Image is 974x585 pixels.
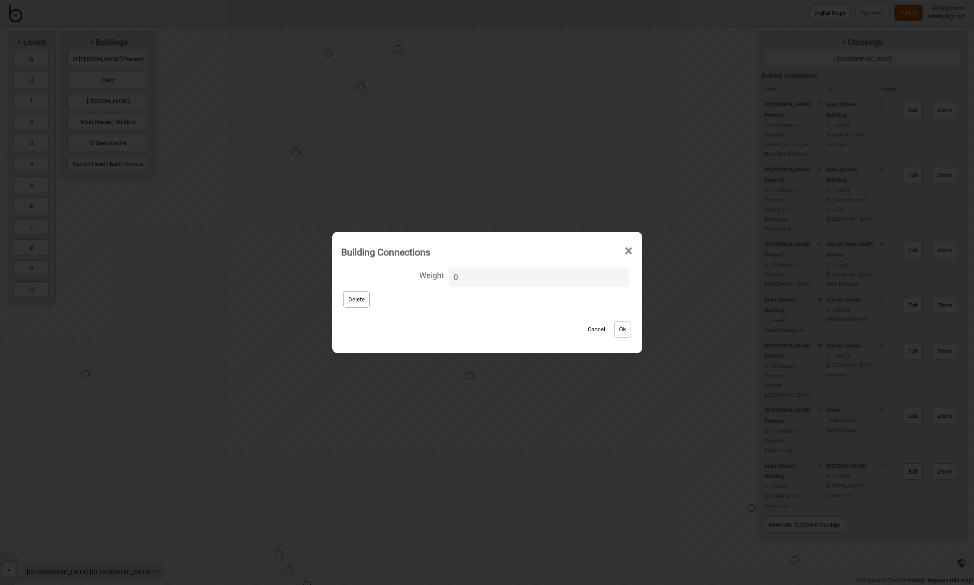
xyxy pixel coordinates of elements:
button: Delete [343,291,370,308]
button: Ok [614,321,631,338]
span: Weight [341,265,445,284]
span: × [624,236,633,266]
input: Weight [449,268,628,287]
button: Cancel [583,321,610,338]
div: Building Connections [341,243,430,262]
